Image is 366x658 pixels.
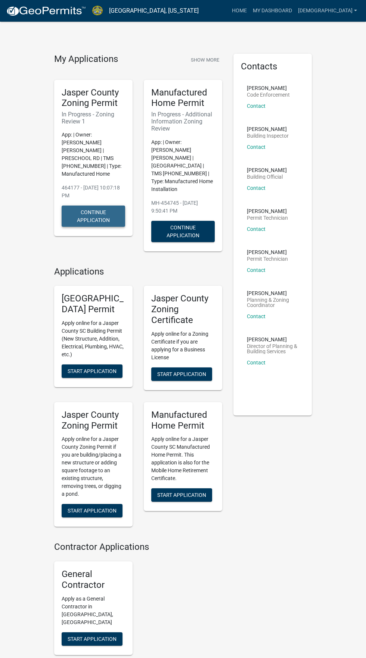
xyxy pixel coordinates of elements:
[151,111,215,132] h6: In Progress - Additional Information Zoning Review
[54,266,222,533] wm-workflow-list-section: Applications
[62,632,122,646] button: Start Application
[247,337,298,342] p: [PERSON_NAME]
[54,542,222,552] h4: Contractor Applications
[295,4,360,18] a: [DEMOGRAPHIC_DATA]
[62,595,125,626] p: Apply as a General Contractor in [GEOGRAPHIC_DATA], [GEOGRAPHIC_DATA]
[62,184,125,200] p: 464177 - [DATE] 10:07:18 PM
[247,250,288,255] p: [PERSON_NAME]
[157,371,206,377] span: Start Application
[157,492,206,498] span: Start Application
[247,174,287,179] p: Building Official
[247,226,266,232] a: Contact
[151,488,212,502] button: Start Application
[151,367,212,381] button: Start Application
[151,330,215,361] p: Apply online for a Zoning Certificate if you are applying for a Business License
[247,344,298,354] p: Director of Planning & Building Services
[92,6,103,16] img: Jasper County, South Carolina
[62,319,125,358] p: Apply online for a Jasper County SC Building Permit (New Structure, Addition, Electrical, Plumbin...
[62,111,125,125] h6: In Progress - Zoning Review 1
[62,504,122,517] button: Start Application
[54,266,222,277] h4: Applications
[241,61,304,72] h5: Contacts
[151,221,215,242] button: Continue Application
[247,313,266,319] a: Contact
[68,368,117,374] span: Start Application
[68,508,117,514] span: Start Application
[62,410,125,431] h5: Jasper County Zoning Permit
[247,297,298,308] p: Planning & Zoning Coordinator
[247,360,266,366] a: Contact
[247,133,289,138] p: Building Inspector
[109,4,199,17] a: [GEOGRAPHIC_DATA], [US_STATE]
[247,126,289,132] p: [PERSON_NAME]
[247,291,298,296] p: [PERSON_NAME]
[151,199,215,215] p: MH-454745 - [DATE] 9:50:41 PM
[247,92,290,97] p: Code Enforcement
[151,138,215,193] p: App: | Owner: [PERSON_NAME] [PERSON_NAME] | [GEOGRAPHIC_DATA] | TMS [PHONE_NUMBER] | Type: Manufa...
[247,167,287,173] p: [PERSON_NAME]
[62,206,125,227] button: Continue Application
[247,256,288,261] p: Permit Technician
[247,215,288,220] p: Permit Technician
[188,54,222,66] button: Show More
[151,410,215,431] h5: Manufactured Home Permit
[229,4,250,18] a: Home
[247,85,290,91] p: [PERSON_NAME]
[62,435,125,498] p: Apply online for a Jasper County Zoning Permit if you are building/placing a new structure or add...
[247,209,288,214] p: [PERSON_NAME]
[151,435,215,482] p: Apply online for a Jasper County SC Manufactured Home Permit. This application is also for the Mo...
[247,185,266,191] a: Contact
[62,131,125,178] p: App: | Owner: [PERSON_NAME] [PERSON_NAME] | PRESCHOOL RD | TMS [PHONE_NUMBER] | Type: Manufacture...
[54,54,118,65] h4: My Applications
[62,569,125,590] h5: General Contractor
[247,103,266,109] a: Contact
[151,87,215,109] h5: Manufactured Home Permit
[62,87,125,109] h5: Jasper County Zoning Permit
[247,144,266,150] a: Contact
[151,293,215,325] h5: Jasper County Zoning Certificate
[62,293,125,315] h5: [GEOGRAPHIC_DATA] Permit
[68,636,117,642] span: Start Application
[247,267,266,273] a: Contact
[62,364,122,378] button: Start Application
[250,4,295,18] a: My Dashboard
